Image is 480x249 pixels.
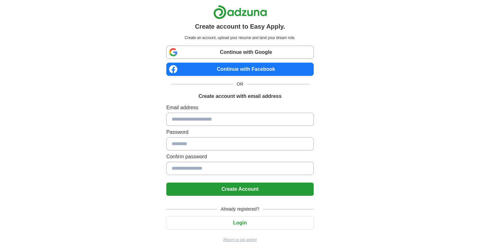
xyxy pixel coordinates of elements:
p: Create an account, upload your resume and land your dream role. [168,35,312,41]
a: Return to job advert [166,237,314,243]
a: Continue with Facebook [166,63,314,76]
label: Email address [166,104,314,111]
label: Password [166,128,314,136]
h1: Create account to Easy Apply. [195,22,285,31]
button: Login [166,216,314,229]
span: OR [233,81,247,88]
img: Adzuna logo [213,5,267,19]
a: Continue with Google [166,46,314,59]
button: Create Account [166,183,314,196]
h1: Create account with email address [199,93,281,100]
span: Already registered? [217,206,263,212]
a: Login [166,220,314,225]
label: Confirm password [166,153,314,161]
